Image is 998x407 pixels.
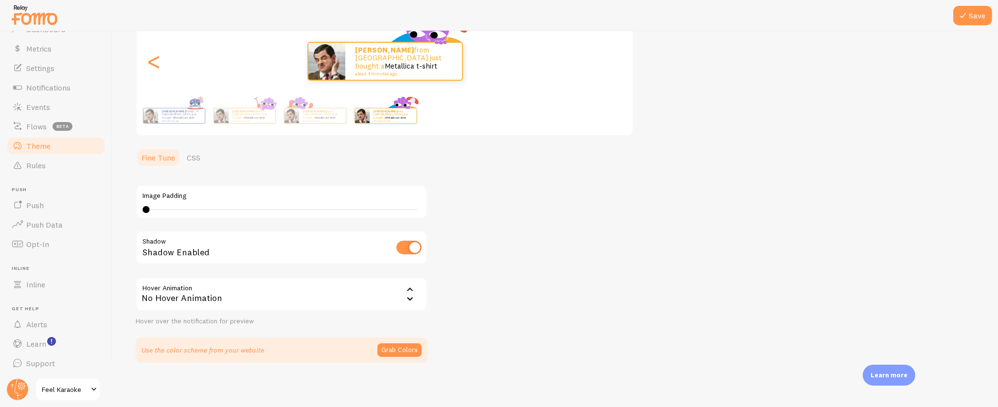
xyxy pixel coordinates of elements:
[6,39,106,58] a: Metrics
[35,378,101,401] a: Feel Karaoke
[6,354,106,373] a: Support
[6,215,106,234] a: Push Data
[6,195,106,215] a: Push
[244,116,265,120] a: Metallica t-shirt
[308,43,345,80] img: Fomo
[377,343,422,357] button: Grab Colors
[181,148,206,167] a: CSS
[303,120,341,122] small: about 4 minutes ago
[136,230,428,266] div: Shadow Enabled
[214,108,228,123] img: Fomo
[10,2,59,27] img: fomo-relay-logo-orange.svg
[142,345,264,355] p: Use the color scheme from your website
[136,317,428,326] div: Hover over the notification for preview
[355,71,449,76] small: about 4 minutes ago
[374,109,412,122] p: from [GEOGRAPHIC_DATA] just bought a
[303,109,326,113] strong: [PERSON_NAME]
[232,120,270,122] small: about 4 minutes ago
[232,109,256,113] strong: [PERSON_NAME]
[12,265,106,272] span: Inline
[26,160,46,170] span: Rules
[6,97,106,117] a: Events
[162,109,201,122] p: from [GEOGRAPHIC_DATA] just bought a
[6,275,106,294] a: Inline
[6,78,106,97] a: Notifications
[374,109,397,113] strong: [PERSON_NAME]
[26,83,71,92] span: Notifications
[355,108,369,123] img: Fomo
[6,334,106,354] a: Learn
[53,122,72,131] span: beta
[26,339,46,349] span: Learn
[6,315,106,334] a: Alerts
[6,117,106,136] a: Flows beta
[863,365,915,386] div: Learn more
[47,337,56,346] svg: <p>Watch New Feature Tutorials!</p>
[26,220,63,230] span: Push Data
[26,358,55,368] span: Support
[26,200,44,210] span: Push
[355,45,414,54] strong: [PERSON_NAME]
[148,26,160,96] div: Previous slide
[26,63,54,73] span: Settings
[355,46,452,76] p: from [GEOGRAPHIC_DATA] just bought a
[232,109,271,122] p: from [GEOGRAPHIC_DATA] just bought a
[385,116,406,120] a: Metallica t-shirt
[26,102,50,112] span: Events
[174,116,195,120] a: Metallica t-shirt
[143,108,158,123] img: Fomo
[12,187,106,193] span: Push
[26,44,52,53] span: Metrics
[6,136,106,156] a: Theme
[284,108,299,123] img: Fomo
[6,58,106,78] a: Settings
[162,120,200,122] small: about 4 minutes ago
[136,148,181,167] a: Fine Tune
[303,109,342,122] p: from [GEOGRAPHIC_DATA] just bought a
[42,384,88,395] span: Feel Karaoke
[6,234,106,254] a: Opt-In
[871,371,908,380] p: Learn more
[315,116,336,120] a: Metallica t-shirt
[26,280,45,289] span: Inline
[143,192,421,200] label: Image Padding
[26,239,49,249] span: Opt-In
[12,306,106,312] span: Get Help
[6,156,106,175] a: Rules
[26,319,47,329] span: Alerts
[26,141,51,151] span: Theme
[385,61,437,71] a: Metallica t-shirt
[162,109,185,113] strong: [PERSON_NAME]
[26,122,47,131] span: Flows
[136,277,428,311] div: No Hover Animation
[374,120,411,122] small: about 4 minutes ago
